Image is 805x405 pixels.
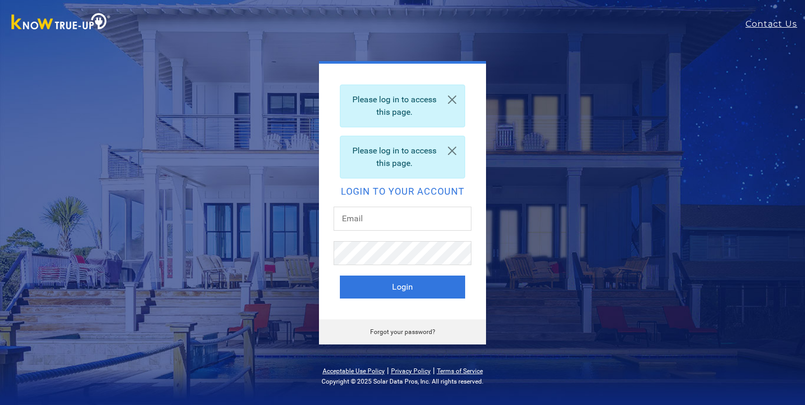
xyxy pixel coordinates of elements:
[440,136,465,165] a: Close
[340,136,465,178] div: Please log in to access this page.
[391,367,431,375] a: Privacy Policy
[745,18,805,30] a: Contact Us
[340,85,465,127] div: Please log in to access this page.
[437,367,483,375] a: Terms of Service
[323,367,385,375] a: Acceptable Use Policy
[6,11,116,34] img: Know True-Up
[370,328,435,336] a: Forgot your password?
[334,207,471,231] input: Email
[340,276,465,299] button: Login
[340,187,465,196] h2: Login to your account
[440,85,465,114] a: Close
[387,365,389,375] span: |
[433,365,435,375] span: |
